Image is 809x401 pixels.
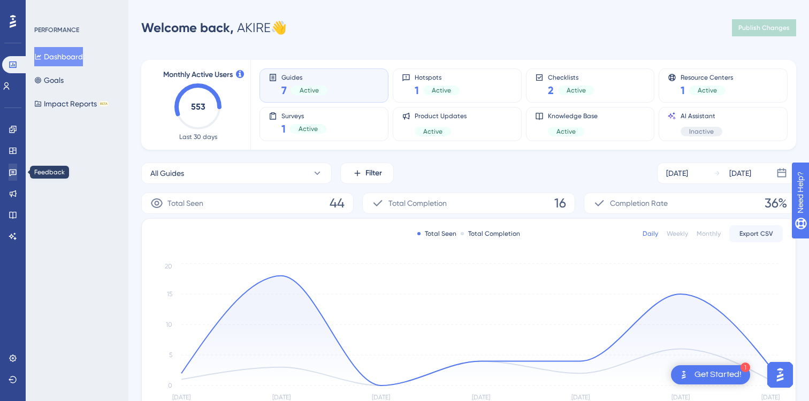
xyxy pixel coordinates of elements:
[281,112,326,119] span: Surveys
[165,263,172,270] tspan: 20
[179,133,217,141] span: Last 30 days
[34,47,83,66] button: Dashboard
[671,394,690,401] tspan: [DATE]
[729,167,751,180] div: [DATE]
[698,86,717,95] span: Active
[681,112,722,120] span: AI Assistant
[732,19,796,36] button: Publish Changes
[694,369,742,381] div: Get Started!
[191,102,205,112] text: 553
[167,197,203,210] span: Total Seen
[272,394,291,401] tspan: [DATE]
[548,112,598,120] span: Knowledge Base
[548,73,594,81] span: Checklists
[417,229,456,238] div: Total Seen
[677,368,690,381] img: launcher-image-alternative-text
[554,195,566,212] span: 16
[141,20,234,35] span: Welcome back,
[423,127,442,136] span: Active
[548,83,554,98] span: 2
[168,382,172,389] tspan: 0
[643,229,658,238] div: Daily
[34,71,64,90] button: Goals
[764,359,796,391] iframe: UserGuiding AI Assistant Launcher
[571,394,590,401] tspan: [DATE]
[340,163,394,184] button: Filter
[761,394,780,401] tspan: [DATE]
[299,125,318,133] span: Active
[567,86,586,95] span: Active
[729,225,783,242] button: Export CSV
[281,73,327,81] span: Guides
[415,83,419,98] span: 1
[99,101,109,106] div: BETA
[667,229,688,238] div: Weekly
[365,167,382,180] span: Filter
[415,112,467,120] span: Product Updates
[739,229,773,238] span: Export CSV
[689,127,714,136] span: Inactive
[681,83,685,98] span: 1
[461,229,520,238] div: Total Completion
[738,24,790,32] span: Publish Changes
[671,365,750,384] div: Open Get Started! checklist, remaining modules: 1
[556,127,576,136] span: Active
[415,73,460,81] span: Hotspots
[388,197,447,210] span: Total Completion
[34,94,109,113] button: Impact ReportsBETA
[697,229,721,238] div: Monthly
[300,86,319,95] span: Active
[281,83,287,98] span: 7
[172,394,190,401] tspan: [DATE]
[432,86,451,95] span: Active
[281,121,286,136] span: 1
[150,167,184,180] span: All Guides
[610,197,668,210] span: Completion Rate
[141,19,287,36] div: AKIRE 👋
[25,3,67,16] span: Need Help?
[141,163,332,184] button: All Guides
[169,351,172,359] tspan: 5
[472,394,490,401] tspan: [DATE]
[741,363,750,372] div: 1
[765,195,787,212] span: 36%
[681,73,733,81] span: Resource Centers
[330,195,345,212] span: 44
[163,68,233,81] span: Monthly Active Users
[167,290,172,298] tspan: 15
[372,394,390,401] tspan: [DATE]
[34,26,79,34] div: PERFORMANCE
[166,321,172,328] tspan: 10
[666,167,688,180] div: [DATE]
